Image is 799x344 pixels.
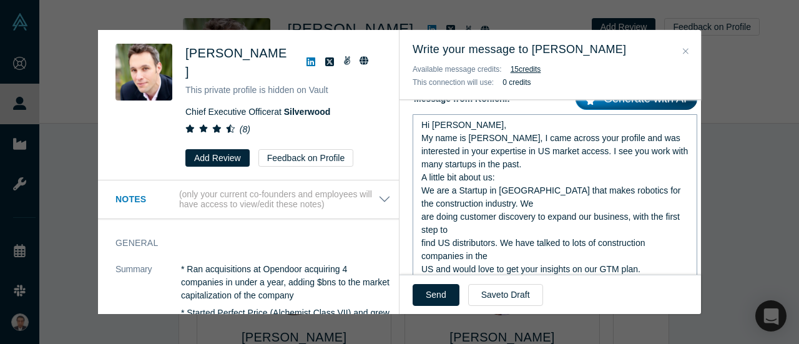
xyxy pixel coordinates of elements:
button: Saveto Draft [468,284,543,306]
button: Send [413,284,459,306]
h3: Notes [115,193,177,206]
span: are doing customer discovery to expand our business, with the first step to [421,212,682,235]
i: ( 8 ) [240,124,250,134]
span: Chief Executive Officer at [185,107,330,117]
button: Feedback on Profile [258,149,354,167]
b: 0 credits [502,78,531,87]
button: Add Review [185,149,250,167]
span: find US distributors. We have talked to lots of construction companies in the [421,238,647,261]
p: * Ran acquisitions at Opendoor acquiring 4 companies in under a year, adding $bns to the market c... [181,263,391,302]
p: This private profile is hidden on Vault [185,84,381,97]
span: [PERSON_NAME] [185,46,287,79]
button: Close [679,44,692,59]
button: 15credits [511,63,541,76]
span: Available message credits: [413,65,502,74]
img: Alexander Shartsis's Profile Image [115,44,172,101]
span: US and would love to get your insights on our GTM plan. [421,264,640,274]
p: (only your current co-founders and employees will have access to view/edit these notes) [179,189,378,210]
a: Silverwood [284,107,331,117]
span: Hi [PERSON_NAME], [421,120,506,130]
span: We are a Startup in [GEOGRAPHIC_DATA] that makes robotics for the construction industry. We [421,185,683,209]
span: A little bit about us: [421,172,495,182]
span: My name is [PERSON_NAME], I came across your profile and was interested in your expertise in US m... [421,133,690,169]
button: Notes (only your current co-founders and employees will have access to view/edit these notes) [115,189,391,210]
h3: General [115,237,373,250]
h3: Write your message to [PERSON_NAME] [413,41,688,58]
span: This connection will use: [413,78,494,87]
